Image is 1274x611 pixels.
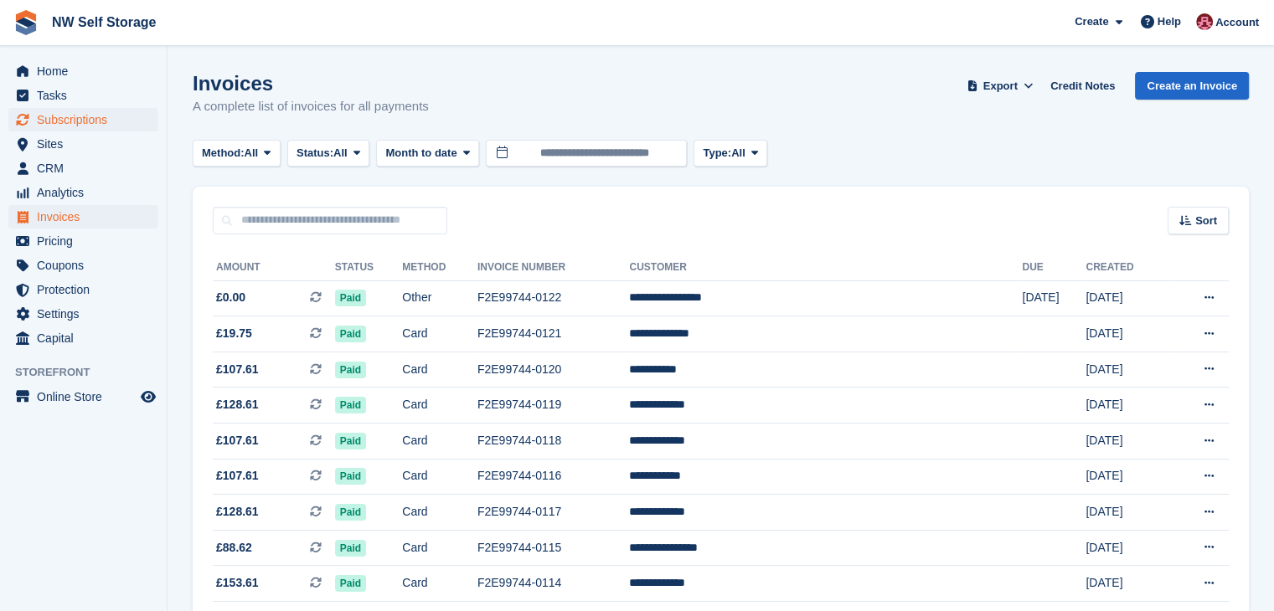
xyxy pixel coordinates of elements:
[37,108,137,131] span: Subscriptions
[8,132,158,156] a: menu
[1022,254,1086,281] th: Due
[216,503,259,521] span: £128.61
[629,254,1022,281] th: Customer
[216,432,259,449] span: £107.61
[402,459,477,495] td: Card
[335,504,366,521] span: Paid
[376,140,479,167] button: Month to date
[402,530,477,566] td: Card
[703,145,731,162] span: Type:
[402,254,477,281] th: Method
[1086,388,1168,424] td: [DATE]
[477,352,630,388] td: F2E99744-0120
[1044,72,1122,100] a: Credit Notes
[8,59,158,83] a: menu
[213,254,335,281] th: Amount
[45,8,162,36] a: NW Self Storage
[8,302,158,326] a: menu
[694,140,767,167] button: Type: All
[1195,213,1217,229] span: Sort
[335,362,366,378] span: Paid
[335,468,366,485] span: Paid
[8,205,158,228] a: menu
[1215,14,1259,31] span: Account
[1135,72,1249,100] a: Create an Invoice
[8,278,158,301] a: menu
[477,495,630,531] td: F2E99744-0117
[8,157,158,180] a: menu
[8,326,158,350] a: menu
[216,574,259,592] span: £153.61
[402,352,477,388] td: Card
[335,290,366,306] span: Paid
[402,566,477,602] td: Card
[15,364,167,381] span: Storefront
[8,254,158,277] a: menu
[8,181,158,204] a: menu
[37,132,137,156] span: Sites
[477,254,630,281] th: Invoice Number
[335,540,366,557] span: Paid
[477,530,630,566] td: F2E99744-0115
[402,280,477,316] td: Other
[1075,13,1108,30] span: Create
[8,385,158,408] a: menu
[216,361,259,378] span: £107.61
[216,325,252,342] span: £19.75
[477,566,630,602] td: F2E99744-0114
[402,495,477,531] td: Card
[216,467,259,485] span: £107.61
[477,316,630,352] td: F2E99744-0121
[335,397,366,413] span: Paid
[8,84,158,107] a: menu
[297,145,333,162] span: Status:
[335,254,402,281] th: Status
[245,145,259,162] span: All
[477,388,630,424] td: F2E99744-0119
[37,385,137,408] span: Online Store
[1086,459,1168,495] td: [DATE]
[1086,424,1168,460] td: [DATE]
[1086,280,1168,316] td: [DATE]
[385,145,456,162] span: Month to date
[202,145,245,162] span: Method:
[1086,495,1168,531] td: [DATE]
[731,145,745,162] span: All
[402,388,477,424] td: Card
[216,396,259,413] span: £128.61
[963,72,1037,100] button: Export
[193,72,429,95] h1: Invoices
[37,302,137,326] span: Settings
[1086,316,1168,352] td: [DATE]
[402,424,477,460] td: Card
[287,140,369,167] button: Status: All
[1086,566,1168,602] td: [DATE]
[477,424,630,460] td: F2E99744-0118
[216,539,252,557] span: £88.62
[37,254,137,277] span: Coupons
[8,108,158,131] a: menu
[1086,254,1168,281] th: Created
[138,387,158,407] a: Preview store
[1086,530,1168,566] td: [DATE]
[402,316,477,352] td: Card
[193,97,429,116] p: A complete list of invoices for all payments
[8,229,158,253] a: menu
[477,280,630,316] td: F2E99744-0122
[1196,13,1213,30] img: Josh Vines
[335,326,366,342] span: Paid
[1086,352,1168,388] td: [DATE]
[333,145,348,162] span: All
[37,229,137,253] span: Pricing
[37,59,137,83] span: Home
[335,433,366,449] span: Paid
[1022,280,1086,316] td: [DATE]
[193,140,281,167] button: Method: All
[37,181,137,204] span: Analytics
[37,205,137,228] span: Invoices
[37,326,137,350] span: Capital
[477,459,630,495] td: F2E99744-0116
[983,78,1018,95] span: Export
[37,84,137,107] span: Tasks
[216,289,245,306] span: £0.00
